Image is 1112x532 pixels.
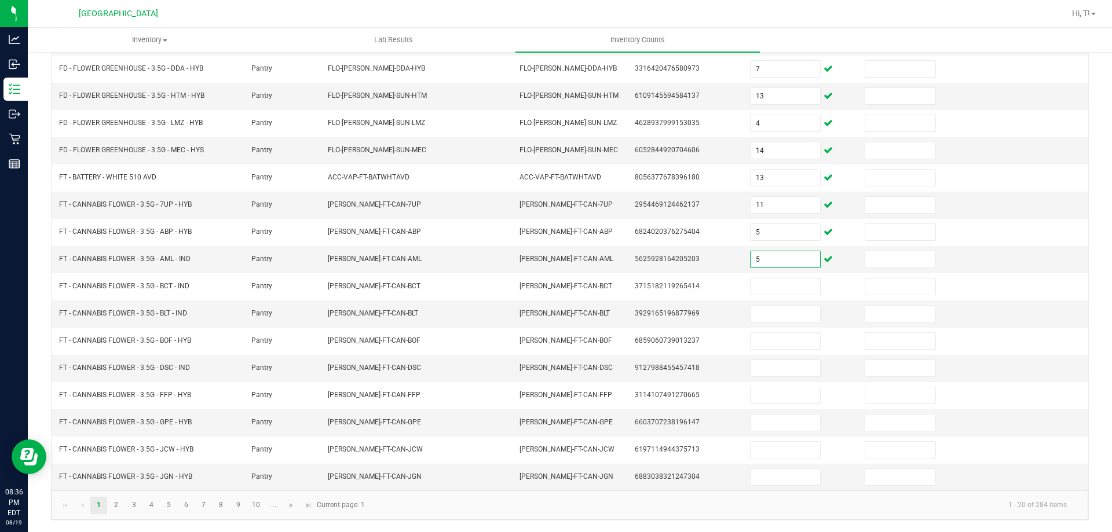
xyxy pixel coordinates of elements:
span: FLO-[PERSON_NAME]-DDA-HYB [520,64,617,72]
span: FD - FLOWER GREENHOUSE - 3.5G - MEC - HYS [59,146,204,154]
span: 9127988455457418 [635,364,700,372]
span: Pantry [251,200,272,208]
span: 6859060739013237 [635,336,700,344]
kendo-pager: Current page: 1 [52,490,1088,520]
span: 2954469124462137 [635,200,700,208]
span: FT - BATTERY - WHITE 510 AVD [59,173,156,181]
span: Pantry [251,391,272,399]
span: FT - CANNABIS FLOWER - 3.5G - JGN - HYB [59,472,192,480]
span: Go to the next page [287,501,296,510]
a: Page 9 [230,497,247,514]
span: 3114107491270665 [635,391,700,399]
span: 6603707238196147 [635,418,700,426]
a: Page 3 [126,497,142,514]
span: Hi, T! [1072,9,1090,18]
span: FLO-[PERSON_NAME]-DDA-HYB [328,64,425,72]
span: 6109145594584137 [635,91,700,100]
span: 5625928164205203 [635,255,700,263]
span: [PERSON_NAME]-FT-CAN-JGN [328,472,422,480]
span: [PERSON_NAME]-FT-CAN-ABP [328,228,421,236]
span: [PERSON_NAME]-FT-CAN-BOF [520,336,612,344]
a: Go to the last page [300,497,317,514]
span: FLO-[PERSON_NAME]-SUN-HTM [328,91,427,100]
span: 3316420476580973 [635,64,700,72]
span: FT - CANNABIS FLOWER - 3.5G - GPE - HYB [59,418,192,426]
span: Pantry [251,91,272,100]
span: FD - FLOWER GREENHOUSE - 3.5G - HTM - HYB [59,91,204,100]
span: Pantry [251,64,272,72]
span: Pantry [251,309,272,317]
a: Inventory [28,28,272,52]
span: FD - FLOWER GREENHOUSE - 3.5G - DDA - HYB [59,64,203,72]
span: 3929165196877969 [635,309,700,317]
span: FT - CANNABIS FLOWER - 3.5G - BOF - HYB [59,336,191,344]
a: Page 10 [248,497,265,514]
span: [PERSON_NAME]-FT-CAN-FFP [520,391,612,399]
span: [PERSON_NAME]-FT-CAN-FFP [328,391,420,399]
kendo-pager-info: 1 - 20 of 284 items [372,496,1076,515]
span: Pantry [251,146,272,154]
a: Lab Results [272,28,515,52]
span: [PERSON_NAME]-FT-CAN-JCW [520,445,614,453]
span: 6824020376275404 [635,228,700,236]
span: 8056377678396180 [635,173,700,181]
span: [PERSON_NAME]-FT-CAN-AML [328,255,422,263]
span: Pantry [251,228,272,236]
span: Pantry [251,119,272,127]
a: Inventory Counts [515,28,759,52]
span: Pantry [251,418,272,426]
span: FLO-[PERSON_NAME]-SUN-MEC [328,146,426,154]
span: FT - CANNABIS FLOWER - 3.5G - BLT - IND [59,309,187,317]
span: Pantry [251,336,272,344]
span: FLO-[PERSON_NAME]-SUN-MEC [520,146,618,154]
span: FD - FLOWER GREENHOUSE - 3.5G - LMZ - HYB [59,119,203,127]
span: [PERSON_NAME]-FT-CAN-JGN [520,472,613,480]
span: [PERSON_NAME]-FT-CAN-BOF [328,336,420,344]
span: Lab Results [359,35,429,45]
inline-svg: Inbound [9,58,20,70]
inline-svg: Reports [9,158,20,170]
span: FLO-[PERSON_NAME]-SUN-LMZ [520,119,617,127]
span: [GEOGRAPHIC_DATA] [79,9,158,19]
span: Pantry [251,445,272,453]
span: FT - CANNABIS FLOWER - 3.5G - BCT - IND [59,282,189,290]
inline-svg: Outbound [9,108,20,120]
a: Page 2 [108,497,125,514]
span: Pantry [251,472,272,480]
span: 6883038321247304 [635,472,700,480]
span: [PERSON_NAME]-FT-CAN-DSC [520,364,613,372]
a: Page 7 [195,497,212,514]
span: [PERSON_NAME]-FT-CAN-AML [520,255,613,263]
span: 6052844920704606 [635,146,700,154]
a: Page 4 [143,497,160,514]
span: 6197114944375713 [635,445,700,453]
span: [PERSON_NAME]-FT-CAN-DSC [328,364,421,372]
span: [PERSON_NAME]-FT-CAN-7UP [328,200,421,208]
span: FLO-[PERSON_NAME]-SUN-HTM [520,91,619,100]
span: Pantry [251,173,272,181]
a: Page 1 [90,497,107,514]
span: [PERSON_NAME]-FT-CAN-BLT [520,309,610,317]
p: 08:36 PM EDT [5,487,23,518]
span: Inventory [28,35,271,45]
a: Page 11 [265,497,282,514]
span: FT - CANNABIS FLOWER - 3.5G - ABP - HYB [59,228,192,236]
span: [PERSON_NAME]-FT-CAN-BLT [328,309,418,317]
inline-svg: Inventory [9,83,20,95]
span: [PERSON_NAME]-FT-CAN-ABP [520,228,613,236]
span: Pantry [251,282,272,290]
p: 08/19 [5,518,23,527]
span: FT - CANNABIS FLOWER - 3.5G - JCW - HYB [59,445,193,453]
span: [PERSON_NAME]-FT-CAN-GPE [520,418,613,426]
a: Page 5 [160,497,177,514]
a: Go to the next page [283,497,300,514]
span: [PERSON_NAME]-FT-CAN-GPE [328,418,421,426]
span: Go to the last page [304,501,313,510]
span: Pantry [251,255,272,263]
span: Inventory Counts [595,35,681,45]
span: FLO-[PERSON_NAME]-SUN-LMZ [328,119,425,127]
span: 4628937999153035 [635,119,700,127]
span: Pantry [251,364,272,372]
span: FT - CANNABIS FLOWER - 3.5G - 7UP - HYB [59,200,192,208]
span: ACC-VAP-FT-BATWHTAVD [520,173,601,181]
